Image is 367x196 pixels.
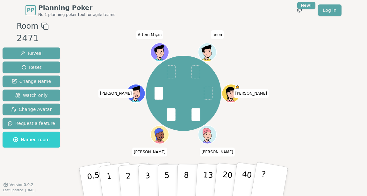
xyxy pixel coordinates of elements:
[27,6,34,14] span: PP
[12,78,51,84] span: Change Name
[3,118,60,129] button: Request a feature
[211,30,224,39] span: Click to change your name
[3,104,60,115] button: Change Avatar
[3,188,36,192] span: Last updated: [DATE]
[38,3,115,12] span: Planning Poker
[3,76,60,87] button: Change Name
[297,2,315,9] div: New!
[3,62,60,73] button: Reset
[10,182,33,187] span: Version 0.9.2
[294,4,305,16] button: New!
[13,136,50,143] span: Named room
[318,4,342,16] a: Log in
[17,20,38,32] span: Room
[234,89,269,98] span: Click to change your name
[38,12,115,17] span: No.1 planning poker tool for agile teams
[8,120,55,127] span: Request a feature
[235,85,240,89] span: Denis is the host
[20,50,43,56] span: Reveal
[136,30,163,39] span: Click to change your name
[154,34,162,37] span: (you)
[25,3,115,17] a: PPPlanning PokerNo.1 planning poker tool for agile teams
[200,148,235,156] span: Click to change your name
[15,92,48,98] span: Watch only
[3,182,33,187] button: Version0.9.2
[17,32,48,45] div: 2471
[21,64,41,70] span: Reset
[98,89,133,98] span: Click to change your name
[3,90,60,101] button: Watch only
[151,43,168,61] button: Click to change your avatar
[11,106,52,113] span: Change Avatar
[132,148,167,156] span: Click to change your name
[3,47,60,59] button: Reveal
[3,132,60,148] button: Named room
